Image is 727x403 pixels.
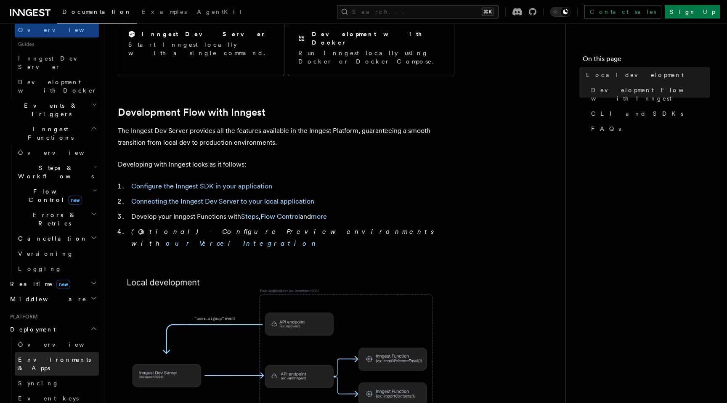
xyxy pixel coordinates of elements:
[118,106,265,118] a: Development Flow with Inngest
[18,265,62,272] span: Logging
[142,8,187,15] span: Examples
[18,380,59,387] span: Syncing
[15,352,99,376] a: Environments & Apps
[312,30,444,47] h2: Development with Docker
[118,19,284,76] a: Inngest Dev ServerStart Inngest locally with a single command.
[7,276,99,292] button: Realtimenew
[131,182,272,190] a: Configure the Inngest SDK in your application
[241,212,259,220] a: Steps
[15,160,99,184] button: Steps & Workflows
[192,3,247,23] a: AgentKit
[588,106,710,121] a: CLI and SDKs
[18,55,90,70] span: Inngest Dev Server
[15,37,99,51] span: Guides
[550,7,570,17] button: Toggle dark mode
[166,239,319,247] a: our Vercel Integration
[118,159,454,170] p: Developing with Inngest looks as it follows:
[7,322,99,337] button: Deployment
[7,295,87,303] span: Middleware
[298,49,444,66] p: Run Inngest locally using Docker or Docker Compose.
[68,196,82,205] span: new
[665,5,720,19] a: Sign Up
[18,149,105,156] span: Overview
[18,250,74,257] span: Versioning
[15,234,88,243] span: Cancellation
[15,145,99,160] a: Overview
[7,122,99,145] button: Inngest Functions
[15,246,99,261] a: Versioning
[7,313,38,320] span: Platform
[142,30,266,38] h2: Inngest Dev Server
[18,79,97,94] span: Development with Docker
[15,231,99,246] button: Cancellation
[18,395,79,402] span: Event keys
[583,67,710,82] a: Local development
[15,22,99,37] a: Overview
[56,280,70,289] span: new
[482,8,494,16] kbd: ⌘K
[7,145,99,276] div: Inngest Functions
[118,125,454,148] p: The Inngest Dev Server provides all the features available in the Inngest Platform, guaranteeing ...
[7,292,99,307] button: Middleware
[15,211,91,228] span: Errors & Retries
[15,207,99,231] button: Errors & Retries
[62,8,132,15] span: Documentation
[15,187,93,204] span: Flow Control
[15,261,99,276] a: Logging
[7,325,56,334] span: Deployment
[15,337,99,352] a: Overview
[18,27,105,33] span: Overview
[260,212,300,220] a: Flow Control
[15,184,99,207] button: Flow Controlnew
[131,197,314,205] a: Connecting the Inngest Dev Server to your local application
[584,5,661,19] a: Contact sales
[197,8,241,15] span: AgentKit
[7,22,99,98] div: Local Development
[128,40,274,57] p: Start Inngest locally with a single command.
[129,211,454,223] li: Develop your Inngest Functions with , and
[288,19,454,76] a: Development with DockerRun Inngest locally using Docker or Docker Compose.
[591,125,621,133] span: FAQs
[18,341,105,348] span: Overview
[591,86,710,103] span: Development Flow with Inngest
[591,109,683,118] span: CLI and SDKs
[7,98,99,122] button: Events & Triggers
[15,376,99,391] a: Syncing
[586,71,684,79] span: Local development
[588,82,710,106] a: Development Flow with Inngest
[15,51,99,74] a: Inngest Dev Server
[131,228,439,247] em: (Optional) - Configure Preview environments with
[588,121,710,136] a: FAQs
[7,101,92,118] span: Events & Triggers
[15,164,94,180] span: Steps & Workflows
[337,5,499,19] button: Search...⌘K
[18,356,91,371] span: Environments & Apps
[583,54,710,67] h4: On this page
[311,212,327,220] a: more
[7,125,91,142] span: Inngest Functions
[15,74,99,98] a: Development with Docker
[57,3,137,24] a: Documentation
[137,3,192,23] a: Examples
[7,280,70,288] span: Realtime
